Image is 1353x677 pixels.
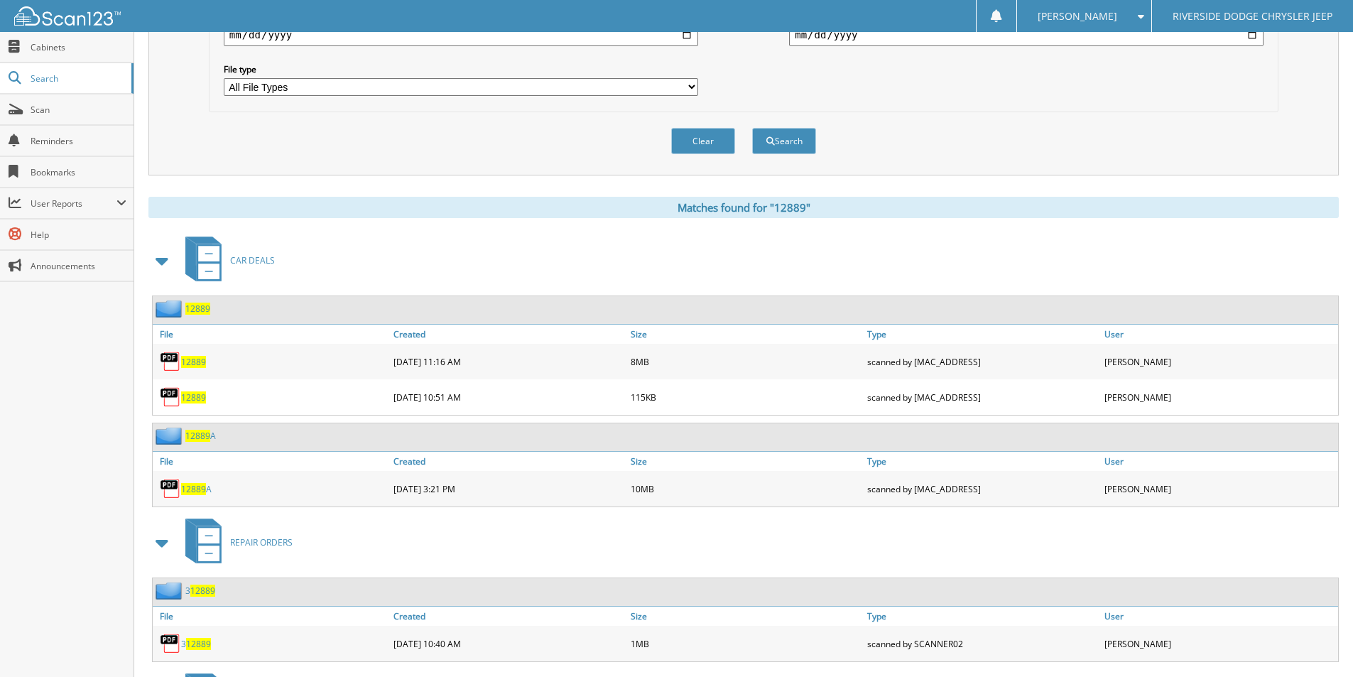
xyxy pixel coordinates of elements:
[864,325,1101,344] a: Type
[627,607,864,626] a: Size
[31,135,126,147] span: Reminders
[185,303,210,315] a: 12889
[31,104,126,116] span: Scan
[752,128,816,154] button: Search
[789,23,1264,46] input: end
[31,72,124,85] span: Search
[185,430,216,442] a: 12889A
[31,260,126,272] span: Announcements
[181,638,211,650] a: 312889
[160,386,181,408] img: PDF.png
[181,483,206,495] span: 12889
[390,452,627,471] a: Created
[1282,609,1353,677] iframe: Chat Widget
[156,582,185,600] img: folder2.png
[153,325,390,344] a: File
[1101,607,1338,626] a: User
[864,475,1101,503] div: scanned by [MAC_ADDRESS]
[1101,347,1338,376] div: [PERSON_NAME]
[230,254,275,266] span: CAR DEALS
[190,585,215,597] span: 12889
[224,63,698,75] label: File type
[31,41,126,53] span: Cabinets
[390,607,627,626] a: Created
[627,475,864,503] div: 10MB
[627,383,864,411] div: 115KB
[627,325,864,344] a: Size
[160,633,181,654] img: PDF.png
[186,638,211,650] span: 12889
[1101,475,1338,503] div: [PERSON_NAME]
[864,452,1101,471] a: Type
[1101,629,1338,658] div: [PERSON_NAME]
[153,607,390,626] a: File
[1173,12,1332,21] span: RIVERSIDE DODGE CHRYSLER JEEP
[627,347,864,376] div: 8MB
[177,514,293,570] a: REPAIR ORDERS
[1038,12,1117,21] span: [PERSON_NAME]
[864,347,1101,376] div: scanned by [MAC_ADDRESS]
[148,197,1339,218] div: Matches found for "12889"
[31,197,116,210] span: User Reports
[390,347,627,376] div: [DATE] 11:16 AM
[31,229,126,241] span: Help
[627,629,864,658] div: 1MB
[390,629,627,658] div: [DATE] 10:40 AM
[224,23,698,46] input: start
[671,128,735,154] button: Clear
[181,483,212,495] a: 12889A
[185,585,215,597] a: 312889
[185,430,210,442] span: 12889
[230,536,293,548] span: REPAIR ORDERS
[864,383,1101,411] div: scanned by [MAC_ADDRESS]
[1101,383,1338,411] div: [PERSON_NAME]
[31,166,126,178] span: Bookmarks
[177,232,275,288] a: CAR DEALS
[864,629,1101,658] div: scanned by SCANNER02
[627,452,864,471] a: Size
[1101,452,1338,471] a: User
[160,351,181,372] img: PDF.png
[181,391,206,404] a: 12889
[153,452,390,471] a: File
[156,300,185,318] img: folder2.png
[156,427,185,445] img: folder2.png
[181,356,206,368] a: 12889
[390,325,627,344] a: Created
[390,383,627,411] div: [DATE] 10:51 AM
[14,6,121,26] img: scan123-logo-white.svg
[390,475,627,503] div: [DATE] 3:21 PM
[1101,325,1338,344] a: User
[160,478,181,499] img: PDF.png
[864,607,1101,626] a: Type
